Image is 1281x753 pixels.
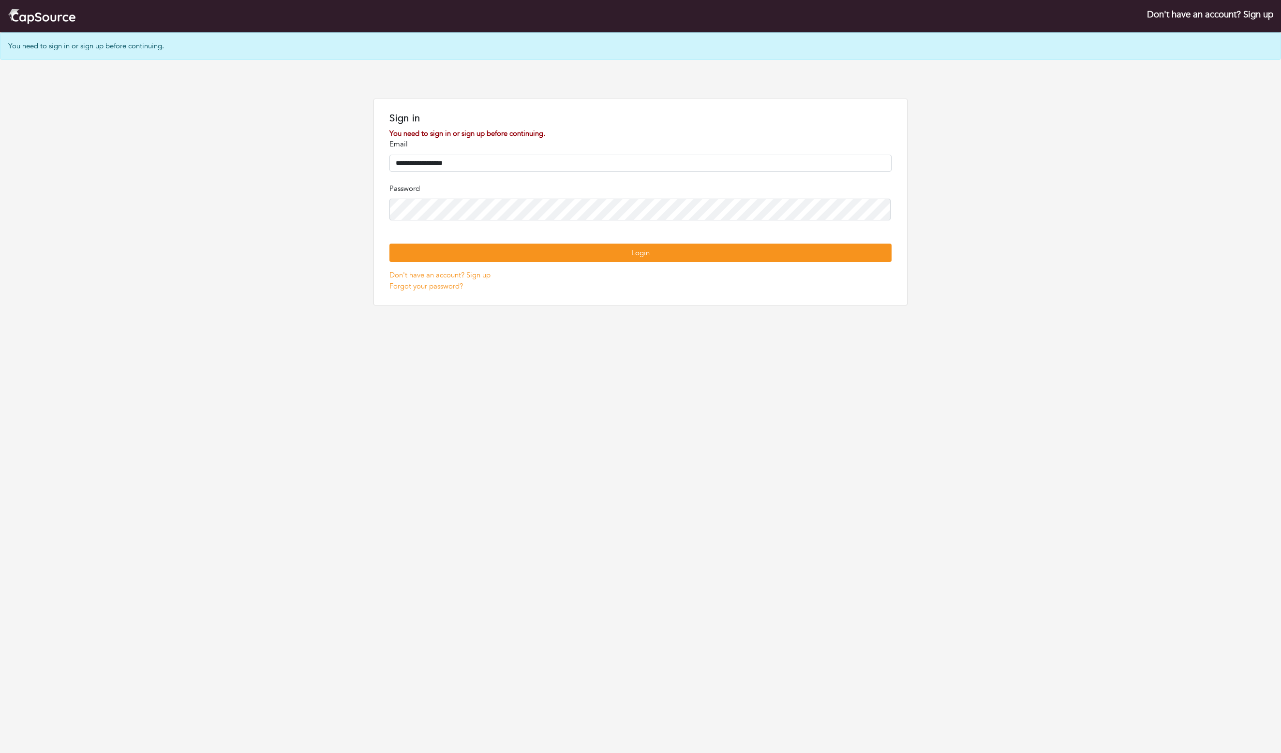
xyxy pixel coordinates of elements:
p: Password [389,183,891,194]
h1: Sign in [389,113,891,124]
button: Login [389,244,891,262]
a: Forgot your password? [389,281,463,291]
div: You need to sign in or sign up before continuing. [389,128,891,139]
a: Don't have an account? Sign up [1147,8,1273,21]
p: Email [389,139,891,150]
img: cap_logo.png [8,8,76,25]
a: Don't have an account? Sign up [389,270,491,280]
